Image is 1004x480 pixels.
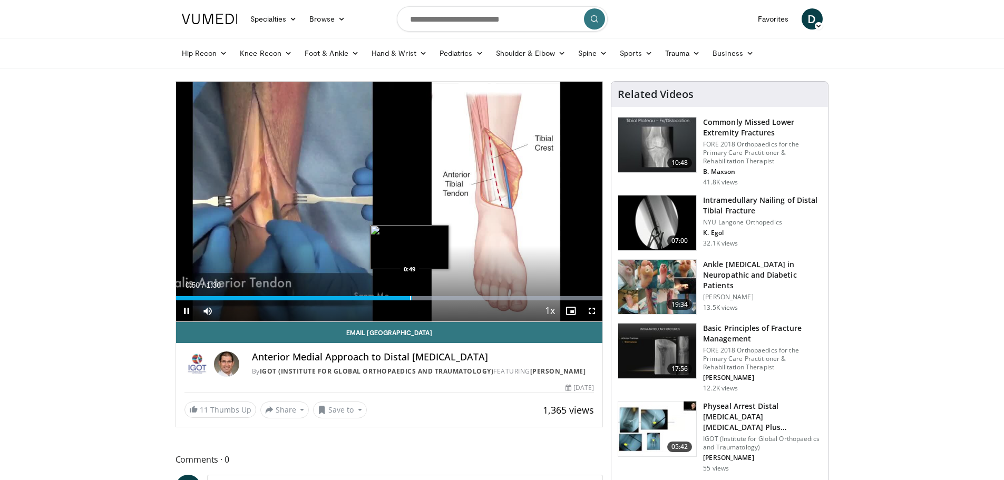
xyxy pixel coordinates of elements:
button: Share [260,401,309,418]
p: K. Egol [703,229,822,237]
input: Search topics, interventions [397,6,608,32]
p: 41.8K views [703,178,738,187]
a: Favorites [752,8,795,30]
a: Shoulder & Elbow [490,43,572,64]
button: Enable picture-in-picture mode [560,300,581,321]
a: [PERSON_NAME] [530,367,586,376]
h3: Basic Principles of Fracture Management [703,323,822,344]
span: 19:34 [667,299,693,310]
a: Business [706,43,760,64]
a: 19:34 Ankle [MEDICAL_DATA] in Neuropathic and Diabetic Patients [PERSON_NAME] 13.5K views [618,259,822,315]
a: Hip Recon [176,43,234,64]
p: [PERSON_NAME] [703,293,822,301]
img: VuMedi Logo [182,14,238,24]
span: 07:00 [667,236,693,246]
span: 1:30 [207,281,221,289]
p: 32.1K views [703,239,738,248]
p: [PERSON_NAME] [703,374,822,382]
h3: Physeal Arrest Distal [MEDICAL_DATA] [MEDICAL_DATA] Plus Epiphyseolysis [703,401,822,433]
img: 553c0fcc-025f-46a8-abd3-2bc504dbb95e.150x105_q85_crop-smart_upscale.jpg [618,260,696,315]
span: 10:48 [667,158,693,168]
a: Trauma [659,43,707,64]
span: / [202,281,204,289]
p: IGOT (Institute for Global Orthopaedics and Traumatology) [703,435,822,452]
h3: Ankle [MEDICAL_DATA] in Neuropathic and Diabetic Patients [703,259,822,291]
h4: Related Videos [618,88,694,101]
span: 1,365 views [543,404,594,416]
button: Mute [197,300,218,321]
p: 55 views [703,464,729,473]
span: 17:56 [667,364,693,374]
img: Egol_IM_1.png.150x105_q85_crop-smart_upscale.jpg [618,195,696,250]
a: 10:48 Commonly Missed Lower Extremity Fractures FORE 2018 Orthopaedics for the Primary Care Pract... [618,117,822,187]
p: 12.2K views [703,384,738,393]
a: 07:00 Intramedullary Nailing of Distal Tibial Fracture NYU Langone Orthopedics K. Egol 32.1K views [618,195,822,251]
p: B. Maxson [703,168,822,176]
h3: Commonly Missed Lower Extremity Fractures [703,117,822,138]
img: bc1996f8-a33c-46db-95f7-836c2427973f.150x105_q85_crop-smart_upscale.jpg [618,324,696,378]
span: 0:50 [186,281,200,289]
a: Sports [613,43,659,64]
a: IGOT (Institute for Global Orthopaedics and Traumatology) [260,367,494,376]
button: Playback Rate [539,300,560,321]
a: 11 Thumbs Up [184,401,256,418]
img: image.jpeg [370,225,449,269]
button: Fullscreen [581,300,602,321]
a: Knee Recon [233,43,298,64]
p: NYU Langone Orthopedics [703,218,822,227]
a: Specialties [244,8,304,30]
img: IGOT (Institute for Global Orthopaedics and Traumatology) [184,351,210,377]
a: Hand & Wrist [365,43,433,64]
p: FORE 2018 Orthopaedics for the Primary Care Practitioner & Rehabilitation Therapist [703,346,822,371]
video-js: Video Player [176,82,603,322]
a: Browse [303,8,352,30]
a: Email [GEOGRAPHIC_DATA] [176,322,603,343]
a: Foot & Ankle [298,43,365,64]
span: Comments 0 [176,453,603,466]
img: 669613f4-cb48-4897-9182-144c0e6473a3.150x105_q85_crop-smart_upscale.jpg [618,401,696,456]
p: FORE 2018 Orthopaedics for the Primary Care Practitioner & Rehabilitation Therapist [703,140,822,165]
div: [DATE] [566,383,594,393]
h4: Anterior Medial Approach to Distal [MEDICAL_DATA] [252,351,594,363]
div: Progress Bar [176,296,603,300]
img: Avatar [214,351,239,377]
h3: Intramedullary Nailing of Distal Tibial Fracture [703,195,822,216]
button: Pause [176,300,197,321]
a: 05:42 Physeal Arrest Distal [MEDICAL_DATA] [MEDICAL_DATA] Plus Epiphyseolysis IGOT (Institute for... [618,401,822,473]
button: Save to [313,401,367,418]
span: 11 [200,405,208,415]
span: 05:42 [667,442,693,452]
p: 13.5K views [703,303,738,312]
a: D [802,8,823,30]
a: Pediatrics [433,43,490,64]
p: [PERSON_NAME] [703,454,822,462]
img: 4aa379b6-386c-4fb5-93ee-de5617843a87.150x105_q85_crop-smart_upscale.jpg [618,117,696,172]
a: 17:56 Basic Principles of Fracture Management FORE 2018 Orthopaedics for the Primary Care Practit... [618,323,822,393]
a: Spine [572,43,613,64]
div: By FEATURING [252,367,594,376]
